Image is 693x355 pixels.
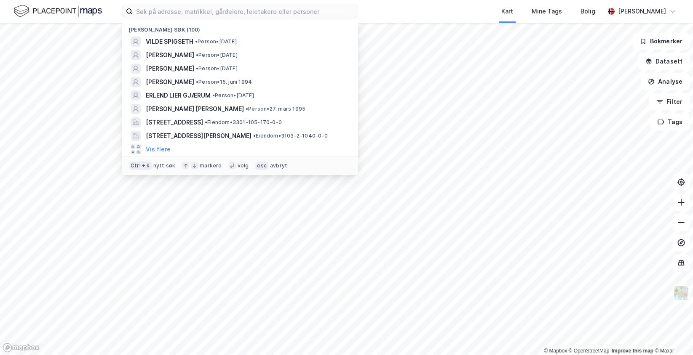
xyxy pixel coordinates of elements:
[205,119,282,126] span: Eiendom • 3301-105-170-0-0
[3,343,40,352] a: Mapbox homepage
[270,162,287,169] div: avbryt
[133,5,358,18] input: Søk på adresse, matrikkel, gårdeiere, leietakere eller personer
[246,106,305,112] span: Person • 27. mars 1995
[122,20,358,35] div: [PERSON_NAME] søk (100)
[200,162,222,169] div: markere
[146,77,194,87] span: [PERSON_NAME]
[581,6,595,16] div: Bolig
[641,73,690,90] button: Analyse
[569,348,610,354] a: OpenStreetMap
[673,285,689,301] img: Z
[253,132,256,139] span: •
[638,53,690,70] button: Datasett
[196,52,238,58] span: Person • [DATE]
[146,90,211,101] span: ERLEND LIER GJÆRUM
[146,37,193,47] span: VILDE SPIGSETH
[633,33,690,50] button: Bokmerker
[146,64,194,74] span: [PERSON_NAME]
[212,92,215,98] span: •
[501,6,513,16] div: Kart
[650,114,690,130] button: Tags
[196,79,252,85] span: Person • 15. juni 1994
[196,79,198,85] span: •
[153,162,176,169] div: nytt søk
[146,104,244,114] span: [PERSON_NAME] [PERSON_NAME]
[544,348,567,354] a: Mapbox
[651,315,693,355] iframe: Chat Widget
[196,65,238,72] span: Person • [DATE]
[196,52,198,58] span: •
[195,38,198,45] span: •
[212,92,254,99] span: Person • [DATE]
[146,50,194,60] span: [PERSON_NAME]
[196,65,198,72] span: •
[253,132,328,139] span: Eiendom • 3103-2-1040-0-0
[13,4,102,19] img: logo.f888ab2527a4732fd821a326f86c7f29.svg
[532,6,562,16] div: Mine Tags
[146,144,171,154] button: Vis flere
[246,106,248,112] span: •
[649,93,690,110] button: Filter
[618,6,666,16] div: [PERSON_NAME]
[255,162,268,170] div: esc
[195,38,237,45] span: Person • [DATE]
[612,348,653,354] a: Improve this map
[238,162,249,169] div: velg
[129,162,152,170] div: Ctrl + k
[146,117,203,127] span: [STREET_ADDRESS]
[146,131,252,141] span: [STREET_ADDRESS][PERSON_NAME]
[205,119,207,125] span: •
